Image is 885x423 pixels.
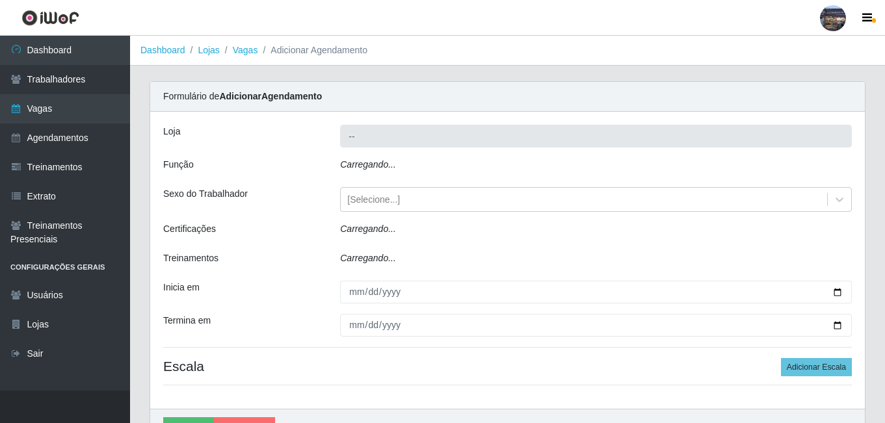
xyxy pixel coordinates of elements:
i: Carregando... [340,224,396,234]
li: Adicionar Agendamento [258,44,367,57]
button: Adicionar Escala [781,358,852,376]
div: [Selecione...] [347,193,400,207]
label: Sexo do Trabalhador [163,187,248,201]
label: Treinamentos [163,251,218,265]
strong: Adicionar Agendamento [219,91,322,101]
label: Termina em [163,314,211,327]
a: Lojas [198,45,219,55]
a: Vagas [233,45,258,55]
img: CoreUI Logo [21,10,79,26]
i: Carregando... [340,159,396,170]
label: Loja [163,125,180,138]
h4: Escala [163,358,852,374]
i: Carregando... [340,253,396,263]
label: Função [163,158,194,172]
label: Inicia em [163,281,200,294]
nav: breadcrumb [130,36,885,66]
a: Dashboard [140,45,185,55]
input: 00/00/0000 [340,281,852,303]
input: 00/00/0000 [340,314,852,337]
div: Formulário de [150,82,865,112]
label: Certificações [163,222,216,236]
